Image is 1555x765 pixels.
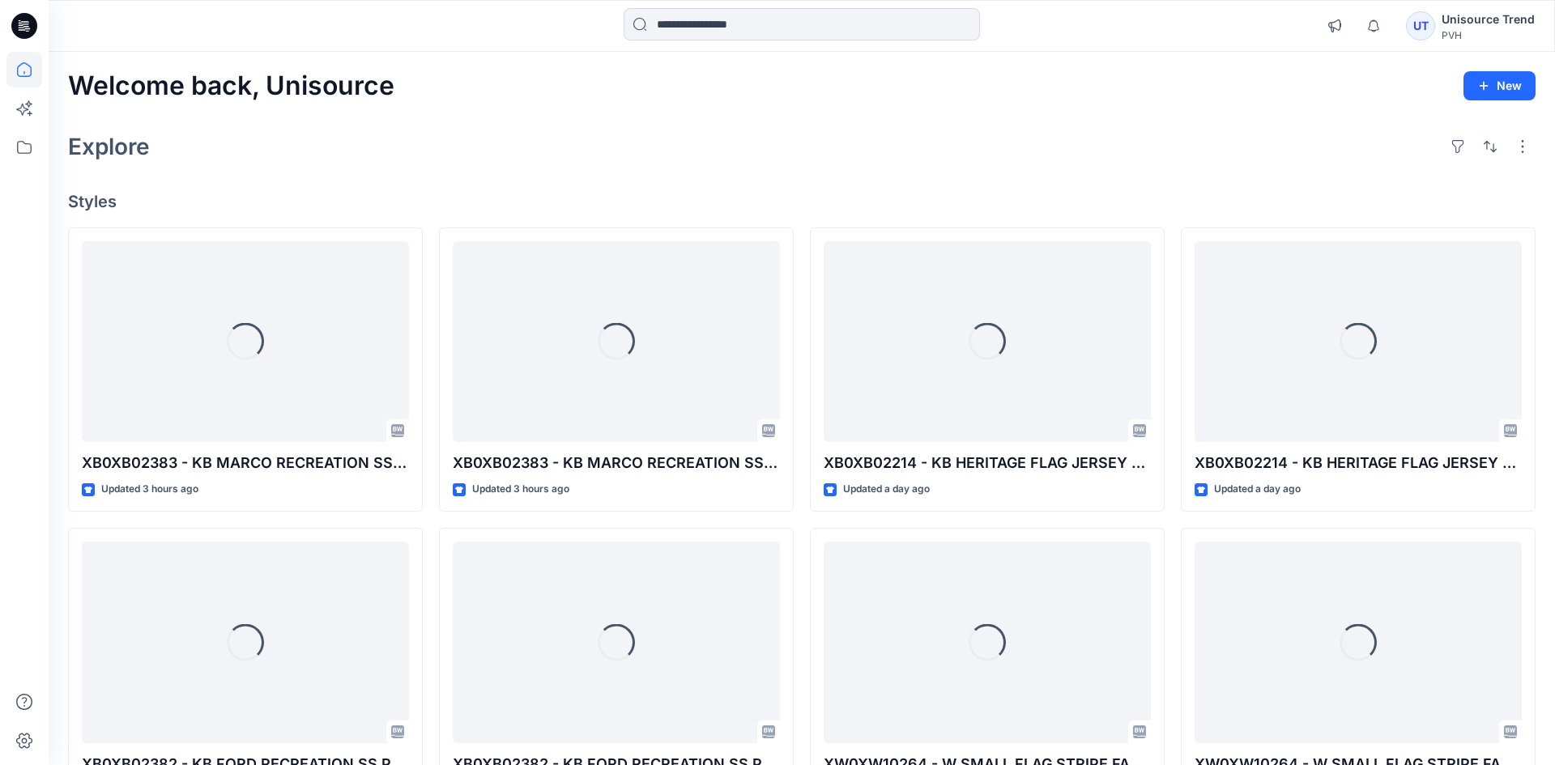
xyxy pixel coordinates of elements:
[1463,71,1536,100] button: New
[1442,10,1535,29] div: Unisource Trend
[843,481,930,498] p: Updated a day ago
[1195,452,1522,474] p: XB0XB02214 - KB HERITAGE FLAG JERSEY POLO LS_proto
[1406,11,1435,40] div: UT
[101,481,198,498] p: Updated 3 hours ago
[1442,29,1535,41] div: PVH
[824,452,1151,474] p: XB0XB02214 - KB HERITAGE FLAG JERSEY POLO LS_proto
[472,481,569,498] p: Updated 3 hours ago
[1214,481,1301,498] p: Updated a day ago
[68,71,394,101] h2: Welcome back, Unisource
[453,452,780,474] p: XB0XB02383 - KB MARCO RECREATION SS POLO_proto
[82,452,409,474] p: XB0XB02383 - KB MARCO RECREATION SS POLO_proto
[68,134,150,159] h2: Explore
[68,192,1536,211] h4: Styles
